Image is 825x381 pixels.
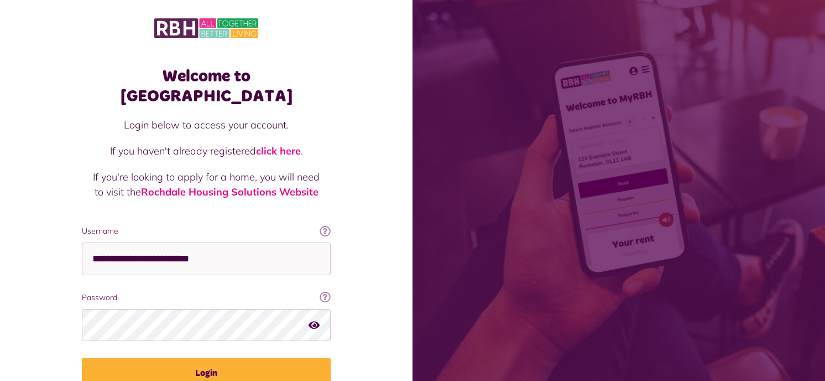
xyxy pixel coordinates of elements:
a: Rochdale Housing Solutions Website [141,186,318,198]
p: If you haven't already registered . [93,143,320,158]
img: MyRBH [154,17,258,40]
label: Password [82,292,331,303]
a: click here [256,145,301,157]
p: If you're looking to apply for a home, you will need to visit the [93,169,320,199]
p: Login below to access your account. [93,117,320,132]
h1: Welcome to [GEOGRAPHIC_DATA] [82,66,331,106]
label: Username [82,225,331,237]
